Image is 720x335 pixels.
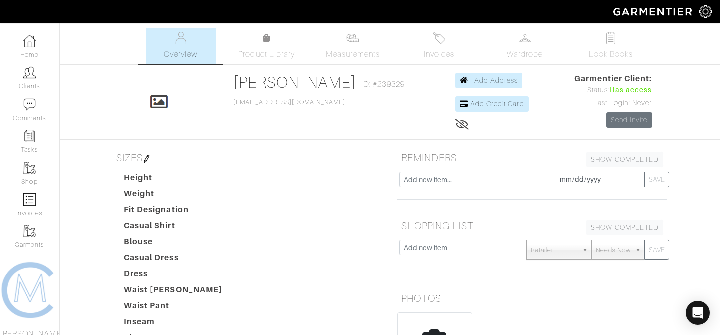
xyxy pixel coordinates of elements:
span: Has access [609,85,652,96]
span: Needs Now [596,240,631,260]
span: Add Address [474,76,518,84]
h5: REMINDERS [397,148,667,168]
a: Add Credit Card [455,96,529,112]
h5: PHOTOS [397,288,667,308]
input: Add new item [399,240,527,255]
h5: SHOPPING LIST [397,216,667,236]
img: orders-27d20c2124de7fd6de4e0e44c1d41de31381a507db9b33961299e4e07d508b8c.svg [433,32,445,44]
a: SHOW COMPLETED [586,220,663,235]
img: wardrobe-487a4870c1b7c33e795ec22d11cfc2ed9d08956e64fb3008fe2437562e282088.svg [519,32,531,44]
div: Open Intercom Messenger [686,301,710,325]
span: Wardrobe [507,48,543,60]
img: orders-icon-0abe47150d42831381b5fb84f609e132dff9fe21cb692f30cb5eec754e2cba89.png [23,193,36,206]
img: basicinfo-40fd8af6dae0f16599ec9e87c0ef1c0a1fdea2edbe929e3d69a839185d80c458.svg [174,32,187,44]
img: reminder-icon-8004d30b9f0a5d33ae49ab947aed9ed385cf756f9e5892f1edd6e32f2345188e.png [23,130,36,142]
img: dashboard-icon-dbcd8f5a0b271acd01030246c82b418ddd0df26cd7fceb0bd07c9910d44c42f6.png [23,35,36,47]
dt: Fit Designation [116,204,230,220]
a: Invoices [404,28,474,64]
dt: Casual Shirt [116,220,230,236]
dt: Casual Dress [116,252,230,268]
dt: Height [116,172,230,188]
a: Overview [146,28,216,64]
img: garments-icon-b7da505a4dc4fd61783c78ac3ca0ef83fa9d6f193b1c9dc38574b1d14d53ca28.png [23,162,36,174]
dt: Inseam [116,316,230,332]
div: Last Login: Never [574,98,652,109]
span: Product Library [238,48,295,60]
span: Look Books [589,48,633,60]
button: SAVE [644,172,669,187]
a: Add Address [455,73,523,88]
img: gear-icon-white-bd11855cb880d31180b6d7d6211b90ccbf57a29d726f0c71d8c61bd08dd39cc2.png [699,5,712,18]
a: Product Library [232,32,302,60]
a: [EMAIL_ADDRESS][DOMAIN_NAME] [233,99,345,106]
div: Status: [574,85,652,96]
span: Retailer [531,240,578,260]
a: [PERSON_NAME] [233,73,357,91]
span: Garmentier Client: [574,73,652,85]
dt: Dress [116,268,230,284]
img: garments-icon-b7da505a4dc4fd61783c78ac3ca0ef83fa9d6f193b1c9dc38574b1d14d53ca28.png [23,225,36,237]
img: garmentier-logo-header-white-b43fb05a5012e4ada735d5af1a66efaba907eab6374d6393d1fbf88cb4ef424d.png [608,3,699,20]
img: comment-icon-a0a6a9ef722e966f86d9cbdc48e553b5cf19dbc54f86b18d962a5391bc8f6eb6.png [23,98,36,111]
img: clients-icon-6bae9207a08558b7cb47a8932f037763ab4055f8c8b6bfacd5dc20c3e0201464.png [23,66,36,79]
dt: Weight [116,188,230,204]
a: Measurements [318,28,388,64]
img: measurements-466bbee1fd09ba9460f595b01e5d73f9e2bff037440d3c8f018324cb6cdf7a4a.svg [346,32,359,44]
span: ID: #239329 [361,78,405,90]
dt: Blouse [116,236,230,252]
a: Look Books [576,28,646,64]
dt: Waist [PERSON_NAME] [116,284,230,300]
a: SHOW COMPLETED [586,152,663,167]
input: Add new item... [399,172,555,187]
a: Send Invite [606,112,652,128]
h5: SIZES [112,148,382,168]
button: SAVE [644,240,669,260]
span: Measurements [326,48,380,60]
span: Add Credit Card [470,100,524,108]
dt: Waist Pant [116,300,230,316]
span: Overview [164,48,197,60]
img: pen-cf24a1663064a2ec1b9c1bd2387e9de7a2fa800b781884d57f21acf72779bad2.png [143,155,151,163]
a: Wardrobe [490,28,560,64]
span: Invoices [424,48,454,60]
img: todo-9ac3debb85659649dc8f770b8b6100bb5dab4b48dedcbae339e5042a72dfd3cc.svg [605,32,617,44]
